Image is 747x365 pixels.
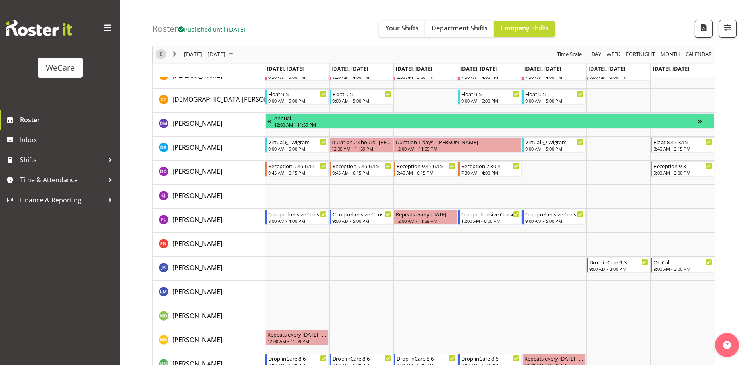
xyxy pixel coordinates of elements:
a: [PERSON_NAME] [172,119,222,128]
span: Department Shifts [431,24,488,32]
div: Demi Dumitrean"s event - Reception 9.45-6.15 Begin From Wednesday, October 15, 2025 at 9:45:00 AM... [394,161,457,177]
div: 9:00 AM - 5:00 PM [461,97,520,104]
div: 9:00 AM - 3:00 PM [589,266,648,272]
div: WeCare [46,62,75,74]
button: Timeline Month [659,50,682,60]
button: Time Scale [556,50,583,60]
td: Firdous Naqvi resource [153,233,265,257]
div: Comprehensive Consult 10-6 [461,210,520,218]
span: [PERSON_NAME] [172,167,222,176]
span: Day [591,50,602,60]
div: 12:00 AM - 11:59 PM [274,121,698,128]
span: Time & Attendance [20,174,104,186]
span: [DATE], [DATE] [396,65,432,72]
div: 12:00 AM - 11:59 PM [332,145,391,152]
div: Comprehensive Consult 9-5 [525,210,584,218]
div: Float 8.45-3.15 [654,138,712,146]
div: Reception 9.45-6.15 [397,162,455,170]
span: [DATE], [DATE] [332,65,368,72]
img: Rosterit website logo [6,20,72,36]
h4: Roster [152,24,245,33]
span: [PERSON_NAME] [172,263,222,272]
div: 9:00 AM - 5:00 PM [332,218,391,224]
div: On Call [654,258,712,266]
div: October 13 - 19, 2025 [181,46,238,63]
span: Published until [DATE] [178,25,245,33]
div: Virtual @ Wigram [525,138,584,146]
div: Reception 9.45-6.15 [332,162,391,170]
td: Marie-Claire Dickson-Bakker resource [153,305,265,329]
a: [PERSON_NAME] [172,335,222,345]
div: Float 9-5 [332,90,391,98]
div: Duration 23 hours - [PERSON_NAME] [332,138,391,146]
div: Reception 9.45-6.15 [268,162,327,170]
button: Next [169,50,180,60]
div: Christianna Yu"s event - Float 9-5 Begin From Friday, October 17, 2025 at 9:00:00 AM GMT+13:00 En... [522,89,586,105]
div: Felize Lacson"s event - Comprehensive Consult 9-5 Begin From Friday, October 17, 2025 at 9:00:00 ... [522,210,586,225]
button: October 2025 [183,50,237,60]
span: Finance & Reporting [20,194,104,206]
div: 9:00 AM - 5:00 PM [525,97,584,104]
a: [PERSON_NAME] [172,143,222,152]
span: Fortnight [625,50,656,60]
div: Repeats every [DATE] - [PERSON_NAME] [267,330,327,338]
div: Drop-inCare 8-6 [397,354,455,362]
button: Department Shifts [425,21,494,37]
div: Christianna Yu"s event - Float 9-5 Begin From Monday, October 13, 2025 at 9:00:00 AM GMT+13:00 En... [265,89,329,105]
div: Float 9-5 [461,90,520,98]
div: Deepti Raturi"s event - Float 8.45-3.15 Begin From Sunday, October 19, 2025 at 8:45:00 AM GMT+13:... [651,137,714,153]
button: Your Shifts [379,21,425,37]
div: Demi Dumitrean"s event - Reception 7.30-4 Begin From Thursday, October 16, 2025 at 7:30:00 AM GMT... [458,161,522,177]
div: Deepti Mahajan"s event - Annual Begin From Tuesday, September 30, 2025 at 12:00:00 AM GMT+13:00 E... [265,113,714,129]
span: [PERSON_NAME] [172,191,222,200]
div: Deepti Raturi"s event - Duration 23 hours - Deepti Raturi Begin From Tuesday, October 14, 2025 at... [330,137,393,153]
td: Matthew Brewer resource [153,329,265,353]
div: Duration 1 days - [PERSON_NAME] [396,138,519,146]
div: 9:45 AM - 6:15 PM [397,169,455,176]
span: [PERSON_NAME] [172,335,222,344]
button: Timeline Week [605,50,622,60]
div: Repeats every [DATE] - [PERSON_NAME] [524,354,584,362]
span: Company Shifts [500,24,549,32]
span: Your Shifts [385,24,419,32]
div: 8:00 AM - 4:00 PM [268,218,327,224]
td: Felize Lacson resource [153,209,265,233]
span: Month [660,50,681,60]
div: Reception 9-3 [654,162,712,170]
div: Annual [274,114,698,122]
span: Shifts [20,154,104,166]
div: 10:00 AM - 6:00 PM [461,218,520,224]
div: Demi Dumitrean"s event - Reception 9.45-6.15 Begin From Monday, October 13, 2025 at 9:45:00 AM GM... [265,161,329,177]
div: previous period [154,46,168,63]
button: Download a PDF of the roster according to the set date range. [695,20,713,38]
div: Drop-inCare 8-6 [461,354,520,362]
span: [PERSON_NAME] [172,71,222,80]
td: John Ko resource [153,257,265,281]
div: 9:45 AM - 6:15 PM [268,169,327,176]
div: 12:00 AM - 11:59 PM [396,218,455,224]
span: [DATE], [DATE] [524,65,561,72]
td: Lainie Montgomery resource [153,281,265,305]
div: 9:00 AM - 5:00 PM [332,97,391,104]
div: Demi Dumitrean"s event - Reception 9-3 Begin From Sunday, October 19, 2025 at 9:00:00 AM GMT+13:0... [651,161,714,177]
div: Felize Lacson"s event - Comprehensive Consult 10-6 Begin From Thursday, October 16, 2025 at 10:00... [458,210,522,225]
div: Deepti Raturi"s event - Virtual @ Wigram Begin From Friday, October 17, 2025 at 9:00:00 AM GMT+13... [522,137,586,153]
span: [DATE], [DATE] [653,65,689,72]
div: Comprehensive Consult 9-5 [332,210,391,218]
a: [PERSON_NAME] [172,287,222,296]
div: Drop-inCare 8-6 [332,354,391,362]
div: Float 9-5 [525,90,584,98]
span: Time Scale [556,50,583,60]
div: Repeats every [DATE] - [PERSON_NAME] [396,210,455,218]
div: Reception 7.30-4 [461,162,520,170]
span: calendar [685,50,713,60]
div: John Ko"s event - Drop-inCare 9-3 Begin From Saturday, October 18, 2025 at 9:00:00 AM GMT+13:00 E... [587,258,650,273]
span: [DATE], [DATE] [460,65,497,72]
div: Deepti Raturi"s event - Virtual @ Wigram Begin From Monday, October 13, 2025 at 9:00:00 AM GMT+13... [265,137,329,153]
div: 7:30 AM - 4:00 PM [461,169,520,176]
span: Week [606,50,621,60]
div: Matthew Brewer"s event - Repeats every monday - Matthew Brewer Begin From Monday, October 13, 202... [265,330,329,345]
div: Virtual @ Wigram [268,138,327,146]
span: [DATE] - [DATE] [183,50,226,60]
